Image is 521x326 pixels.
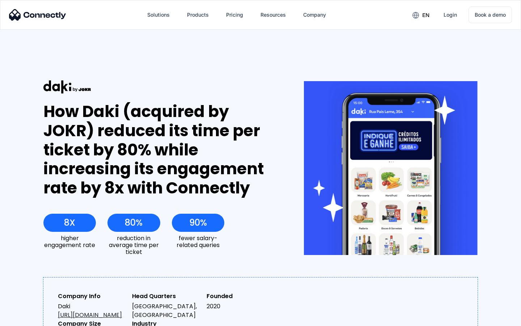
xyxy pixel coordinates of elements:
div: reduction in average time per ticket [107,235,160,256]
div: en [422,10,429,20]
ul: Language list [14,313,43,323]
div: Pricing [226,10,243,20]
img: Connectly Logo [9,9,66,21]
div: Founded [207,292,275,301]
a: Pricing [220,6,249,24]
a: Book a demo [469,7,512,23]
div: Head Quarters [132,292,200,301]
div: Company Info [58,292,126,301]
aside: Language selected: English [7,313,43,323]
div: fewer salary-related queries [172,235,224,248]
div: Solutions [147,10,170,20]
div: higher engagement rate [43,235,96,248]
div: 80% [125,218,143,228]
div: Resources [260,10,286,20]
a: Login [438,6,463,24]
div: How Daki (acquired by JOKR) reduced its time per ticket by 80% while increasing its engagement ra... [43,102,278,198]
div: 8X [64,218,75,228]
div: 90% [189,218,207,228]
div: Products [187,10,209,20]
div: Company [303,10,326,20]
div: [GEOGRAPHIC_DATA], [GEOGRAPHIC_DATA] [132,302,200,319]
a: [URL][DOMAIN_NAME] [58,311,122,319]
div: 2020 [207,302,275,311]
div: Login [444,10,457,20]
div: Daki [58,302,126,319]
